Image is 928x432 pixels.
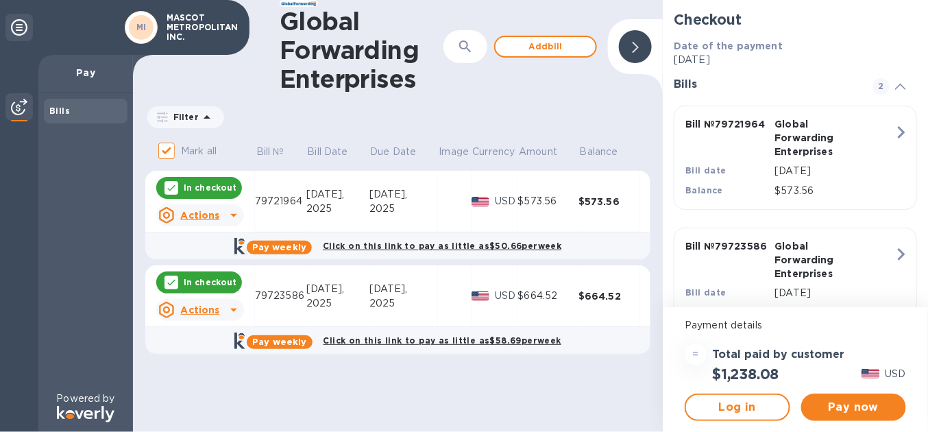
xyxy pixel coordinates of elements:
[578,289,639,303] div: $664.52
[323,241,561,251] b: Click on this link to pay as little as $50.66 per week
[506,38,585,55] span: Add bill
[306,282,369,296] div: [DATE],
[472,197,490,206] img: USD
[49,66,122,80] p: Pay
[306,296,369,311] div: 2025
[674,228,917,332] button: Bill №79723586Global Forwarding EnterprisesBill date[DATE]$664.52
[519,145,557,159] p: Amount
[775,117,859,158] p: Global Forwarding Enterprises
[180,304,219,315] u: Actions
[685,287,726,298] b: Bill date
[252,242,306,252] b: Pay weekly
[775,184,894,198] p: $573.56
[56,392,114,406] p: Powered by
[256,145,302,159] span: Bill №
[685,165,726,176] b: Bill date
[685,185,723,195] b: Balance
[697,399,777,416] span: Log in
[167,13,235,42] p: MASCOT METROPOLITAN INC.
[49,106,70,116] b: Bills
[306,187,369,202] div: [DATE],
[494,36,597,58] button: Addbill
[580,145,636,159] span: Balance
[472,291,490,301] img: USD
[280,7,443,93] h1: Global Forwarding Enterprises
[775,239,859,280] p: Global Forwarding Enterprises
[252,337,306,347] b: Pay weekly
[775,286,894,300] p: [DATE]
[674,40,783,51] b: Date of the payment
[519,145,575,159] span: Amount
[495,289,517,303] p: USD
[370,145,416,159] p: Due Date
[580,145,618,159] p: Balance
[674,106,917,210] button: Bill №79721964Global Forwarding EnterprisesBill date[DATE]Balance$573.56
[306,202,369,216] div: 2025
[136,22,147,32] b: MI
[495,194,517,208] p: USD
[184,276,236,288] p: In checkout
[685,239,769,253] p: Bill № 79723586
[255,194,306,208] div: 79721964
[472,145,515,159] p: Currency
[801,394,906,421] button: Pay now
[712,348,844,361] h3: Total paid by customer
[180,210,219,221] u: Actions
[370,145,434,159] span: Due Date
[369,296,438,311] div: 2025
[775,164,894,178] p: [DATE]
[439,145,469,159] p: Image
[369,282,438,296] div: [DATE],
[812,399,895,416] span: Pay now
[256,145,284,159] p: Bill №
[685,394,790,421] button: Log in
[184,182,236,193] p: In checkout
[518,289,578,303] div: $664.52
[181,144,217,158] p: Mark all
[712,365,779,383] h2: $1,238.08
[674,53,917,67] p: [DATE]
[886,367,906,381] p: USD
[578,195,639,208] div: $573.56
[674,11,917,28] h2: Checkout
[775,306,894,320] p: $664.52
[57,406,114,422] img: Logo
[862,369,880,379] img: USD
[369,187,438,202] div: [DATE],
[873,78,890,95] span: 2
[369,202,438,216] div: 2025
[323,335,561,346] b: Click on this link to pay as little as $58.69 per week
[685,318,906,333] p: Payment details
[308,145,348,159] p: Bill Date
[518,194,578,208] div: $573.56
[308,145,366,159] span: Bill Date
[674,78,857,91] h3: Bills
[685,344,707,365] div: =
[168,111,199,123] p: Filter
[685,117,769,131] p: Bill № 79721964
[255,289,306,303] div: 79723586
